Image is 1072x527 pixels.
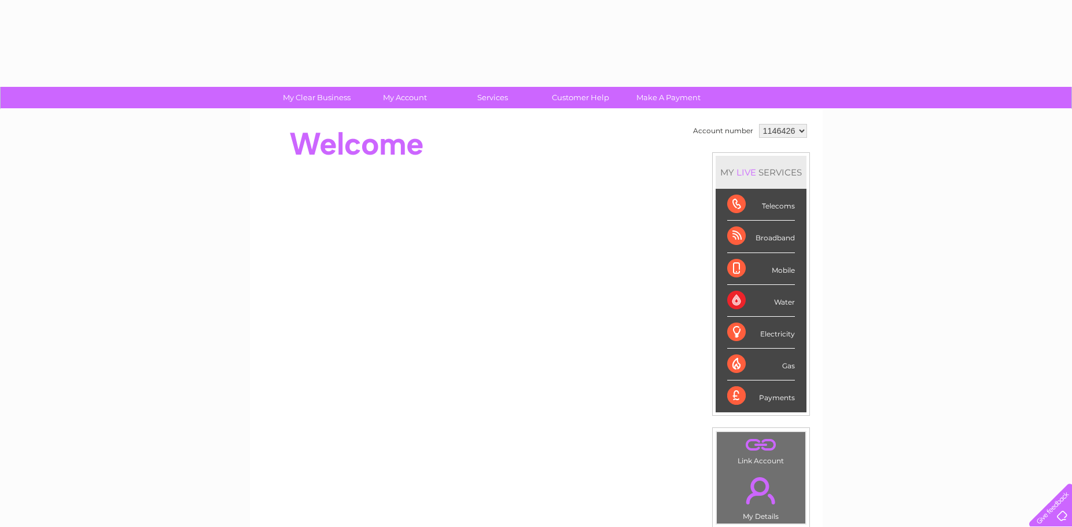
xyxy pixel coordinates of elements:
[727,380,795,412] div: Payments
[727,285,795,317] div: Water
[727,253,795,285] div: Mobile
[734,167,758,178] div: LIVE
[716,156,806,189] div: MY SERVICES
[690,121,756,141] td: Account number
[720,470,802,511] a: .
[727,317,795,349] div: Electricity
[445,87,540,108] a: Services
[720,435,802,455] a: .
[727,221,795,252] div: Broadband
[533,87,628,108] a: Customer Help
[716,431,806,468] td: Link Account
[269,87,364,108] a: My Clear Business
[357,87,452,108] a: My Account
[621,87,716,108] a: Make A Payment
[727,189,795,221] div: Telecoms
[716,467,806,524] td: My Details
[727,349,795,380] div: Gas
